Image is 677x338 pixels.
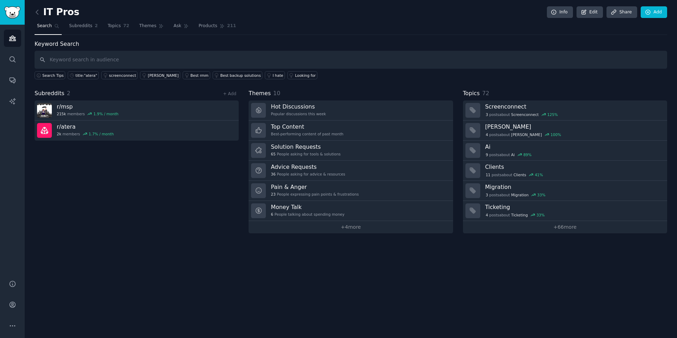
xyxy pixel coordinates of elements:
[249,181,453,201] a: Pain & Anger23People expressing pain points & frustrations
[35,7,79,18] h2: IT Pros
[173,23,181,29] span: Ask
[35,20,62,35] a: Search
[463,89,480,98] span: Topics
[196,20,238,35] a: Products211
[271,192,275,197] span: 23
[101,71,138,79] a: screenconnect
[220,73,261,78] div: Best backup solutions
[57,111,66,116] span: 215k
[485,123,662,130] h3: [PERSON_NAME]
[108,23,121,29] span: Topics
[485,152,532,158] div: post s about
[486,192,488,197] span: 3
[227,23,236,29] span: 211
[249,201,453,221] a: Money Talk6People talking about spending money
[105,20,132,35] a: Topics72
[35,51,667,69] input: Keyword search in audience
[57,131,61,136] span: 2k
[57,123,114,130] h3: r/ atera
[199,23,217,29] span: Products
[295,73,316,78] div: Looking for
[271,103,326,110] h3: Hot Discussions
[223,91,236,96] a: + Add
[37,103,52,118] img: msp
[67,90,71,97] span: 2
[463,121,667,141] a: [PERSON_NAME]4postsabout[PERSON_NAME]100%
[93,111,118,116] div: 1.9 % / month
[550,132,561,137] div: 100 %
[485,183,662,191] h3: Migration
[271,111,326,116] div: Popular discussions this week
[35,100,239,121] a: r/msp215kmembers1.9% / month
[485,143,662,150] h3: Ai
[511,152,515,157] span: Ai
[536,213,544,217] div: 33 %
[485,212,545,218] div: post s about
[265,71,285,79] a: I hate
[67,20,100,35] a: Subreddits2
[271,152,275,156] span: 65
[89,131,114,136] div: 1.7 % / month
[37,23,52,29] span: Search
[485,172,544,178] div: post s about
[57,111,118,116] div: members
[249,121,453,141] a: Top ContentBest-performing content of past month
[148,73,178,78] div: [PERSON_NAME]
[271,131,343,136] div: Best-performing content of past month
[271,123,343,130] h3: Top Content
[271,172,275,177] span: 36
[109,73,136,78] div: screenconnect
[4,6,20,19] img: GummySearch logo
[137,20,166,35] a: Themes
[463,221,667,233] a: +66more
[547,6,573,18] a: Info
[485,203,662,211] h3: Ticketing
[271,163,345,171] h3: Advice Requests
[271,192,359,197] div: People expressing pain points & frustrations
[463,100,667,121] a: Screenconnect3postsaboutScreenconnect125%
[42,73,64,78] span: Search Tips
[35,89,65,98] span: Subreddits
[511,112,539,117] span: Screenconnect
[273,90,280,97] span: 10
[213,71,262,79] a: Best backup solutions
[485,111,559,118] div: post s about
[641,6,667,18] a: Add
[513,172,526,177] span: Clients
[95,23,98,29] span: 2
[271,152,341,156] div: People asking for tools & solutions
[485,103,662,110] h3: Screenconnect
[482,90,489,97] span: 72
[249,161,453,181] a: Advice Requests36People asking for advice & resources
[271,212,273,217] span: 6
[511,132,542,137] span: [PERSON_NAME]
[249,141,453,161] a: Solution Requests65People asking for tools & solutions
[485,131,562,138] div: post s about
[37,123,52,138] img: atera
[69,23,92,29] span: Subreddits
[486,213,488,217] span: 4
[35,41,79,47] label: Keyword Search
[140,71,180,79] a: [PERSON_NAME]
[486,132,488,137] span: 4
[139,23,157,29] span: Themes
[273,73,283,78] div: I hate
[68,71,99,79] a: title:"atera"
[547,112,558,117] div: 125 %
[57,103,118,110] h3: r/ msp
[535,172,543,177] div: 41 %
[35,71,65,79] button: Search Tips
[523,152,531,157] div: 89 %
[171,20,191,35] a: Ask
[463,181,667,201] a: Migration3postsaboutMigration33%
[249,221,453,233] a: +4more
[57,131,114,136] div: members
[123,23,129,29] span: 72
[271,143,341,150] h3: Solution Requests
[463,141,667,161] a: Ai9postsaboutAi89%
[485,163,662,171] h3: Clients
[511,192,529,197] span: Migration
[249,89,271,98] span: Themes
[486,112,488,117] span: 3
[35,121,239,141] a: r/atera2kmembers1.7% / month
